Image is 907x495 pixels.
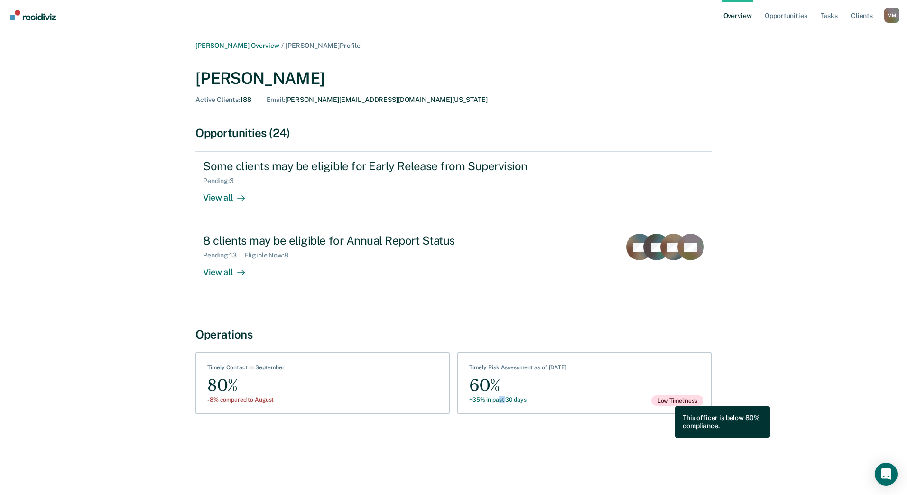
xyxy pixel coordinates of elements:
[195,69,712,88] div: [PERSON_NAME]
[286,42,361,49] span: [PERSON_NAME] Profile
[244,251,296,259] div: Eligible Now : 8
[267,96,285,103] span: Email :
[195,226,712,301] a: 8 clients may be eligible for Annual Report StatusPending:13Eligible Now:8View all
[203,177,241,185] div: Pending : 3
[203,185,256,203] div: View all
[469,364,567,375] div: Timely Risk Assessment as of [DATE]
[469,375,567,396] div: 60%
[10,10,56,20] img: Recidiviz
[651,395,703,406] span: Low Timeliness
[469,396,567,403] div: +35% in past 30 days
[195,328,712,341] div: Operations
[884,8,899,23] div: M M
[207,364,285,375] div: Timely Contact in September
[195,96,240,103] span: Active Clients :
[207,396,285,403] div: -8% compared to August
[203,259,256,278] div: View all
[207,375,285,396] div: 80%
[875,463,898,486] div: Open Intercom Messenger
[195,126,712,140] div: Opportunities (24)
[195,151,712,226] a: Some clients may be eligible for Early Release from SupervisionPending:3View all
[884,8,899,23] button: Profile dropdown button
[267,96,488,104] div: [PERSON_NAME][EMAIL_ADDRESS][DOMAIN_NAME][US_STATE]
[203,251,244,259] div: Pending : 13
[195,42,279,49] a: [PERSON_NAME] Overview
[203,159,536,173] div: Some clients may be eligible for Early Release from Supervision
[195,96,251,104] div: 188
[203,234,536,247] div: 8 clients may be eligible for Annual Report Status
[279,42,286,49] span: /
